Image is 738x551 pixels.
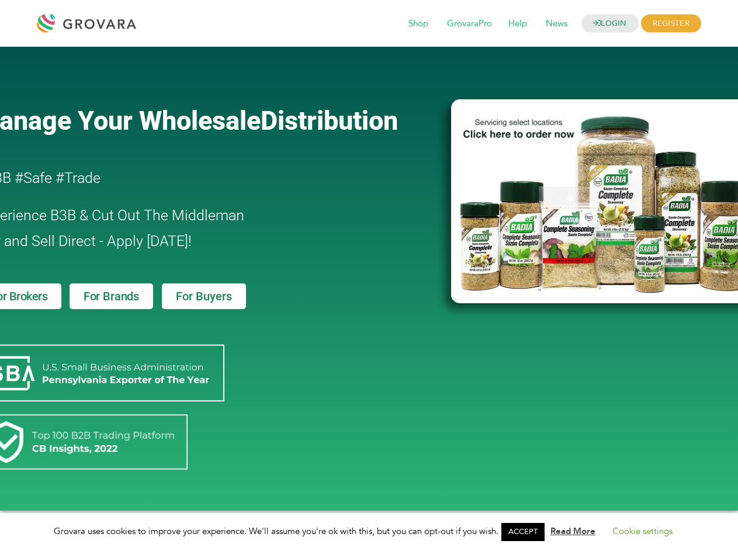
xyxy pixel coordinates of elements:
[641,15,701,33] span: REGISTER
[261,105,398,136] span: Distribution
[550,525,595,537] a: Read More
[500,13,535,35] span: Help
[439,13,500,35] span: GrovaraPro
[54,525,684,537] span: Grovara uses cookies to improve your experience. We'll assume you're ok with this, but you can op...
[581,15,639,33] a: LOGIN
[162,283,246,309] a: For Buyers
[538,18,576,30] a: News
[400,13,436,35] span: Shop
[500,18,535,30] a: Help
[439,18,500,30] a: GrovaraPro
[400,18,436,30] a: Shop
[70,283,153,309] a: For Brands
[538,13,576,35] span: News
[84,290,139,302] span: For Brands
[176,290,232,302] span: For Buyers
[612,525,673,537] a: Cookie settings
[501,523,545,541] a: ACCEPT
